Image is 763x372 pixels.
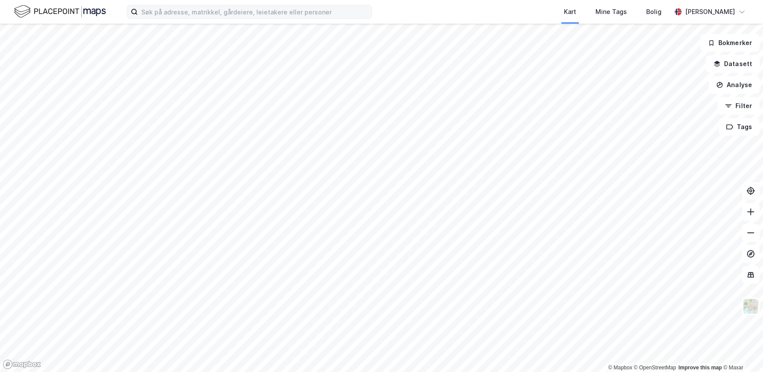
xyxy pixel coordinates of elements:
div: Kart [564,7,576,17]
button: Analyse [709,76,759,94]
button: Filter [717,97,759,115]
div: Mine Tags [595,7,627,17]
button: Tags [719,118,759,136]
button: Bokmerker [700,34,759,52]
div: Bolig [646,7,661,17]
a: Mapbox [608,365,632,371]
div: Kontrollprogram for chat [719,330,763,372]
iframe: Chat Widget [719,330,763,372]
div: [PERSON_NAME] [685,7,735,17]
button: Datasett [706,55,759,73]
img: logo.f888ab2527a4732fd821a326f86c7f29.svg [14,4,106,19]
a: Improve this map [679,365,722,371]
a: Mapbox homepage [3,359,41,369]
a: OpenStreetMap [634,365,676,371]
img: Z [742,298,759,315]
input: Søk på adresse, matrikkel, gårdeiere, leietakere eller personer [138,5,371,18]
